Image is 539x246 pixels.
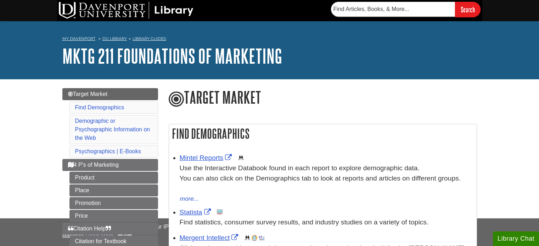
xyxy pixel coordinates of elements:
a: Place [69,184,158,196]
span: Target Market [68,91,108,97]
img: Demographics [245,235,250,241]
img: Statistics [217,209,223,215]
button: Library Chat [493,231,539,246]
a: 4 P's of Marketing [62,159,158,171]
span: Citation Help [68,225,111,231]
input: Search [455,2,481,17]
a: Price [69,210,158,222]
p: Find statistics, consumer survey results, and industry studies on a variety of topics. [180,217,473,228]
a: MKTG 211 Foundations of Marketing [62,45,282,67]
a: Psychographics | E-Books [75,148,141,154]
button: more... [180,194,200,204]
a: My Davenport [62,36,95,42]
a: Library Guides [133,36,166,41]
a: Find Demographics [75,104,124,110]
img: Company Information [252,235,257,241]
a: Demographic or Psychographic Information on the Web [75,118,150,141]
img: Demographics [238,155,244,161]
input: Find Articles, Books, & More... [331,2,455,17]
a: Citation Help [62,223,158,235]
img: DU Library [59,2,193,19]
a: Promotion [69,197,158,209]
form: Searches DU Library's articles, books, and more [331,2,481,17]
a: Product [69,172,158,184]
a: Target Market [62,88,158,100]
h2: Find Demographics [169,124,477,143]
h1: Target Market [169,88,477,108]
a: Link opens in new window [180,234,240,241]
nav: breadcrumb [62,34,477,45]
div: Use the Interactive Databook found in each report to explore demographic data. You can also click... [180,163,473,194]
img: Industry Report [259,235,264,241]
a: DU Library [102,36,127,41]
span: 4 P's of Marketing [68,162,119,168]
a: Link opens in new window [180,154,234,161]
a: Link opens in new window [180,208,213,216]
